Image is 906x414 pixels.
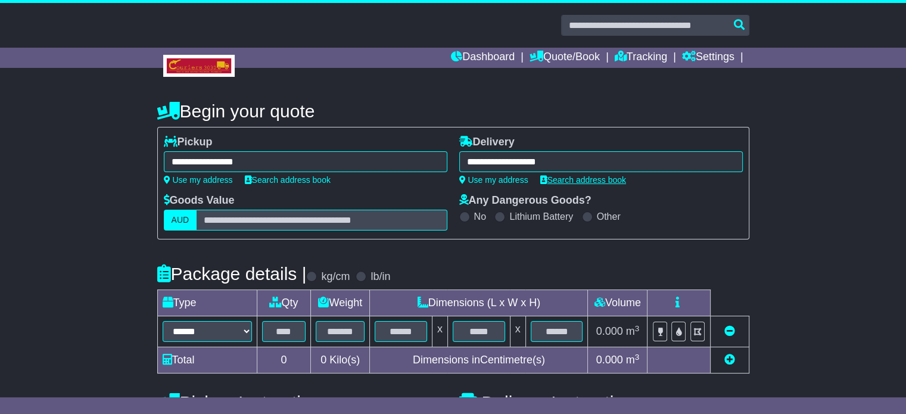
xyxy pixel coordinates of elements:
a: Use my address [459,175,528,185]
h4: Package details | [157,264,307,284]
td: Kilo(s) [311,347,370,373]
span: 0.000 [596,354,623,366]
a: Add new item [724,354,735,366]
label: Lithium Battery [509,211,573,222]
sup: 3 [635,353,640,362]
a: Dashboard [451,48,515,68]
span: m [626,354,640,366]
label: AUD [164,210,197,231]
a: Search address book [540,175,626,185]
label: Other [597,211,621,222]
a: Use my address [164,175,233,185]
h4: Pickup Instructions [157,393,447,412]
td: Weight [311,290,370,316]
sup: 3 [635,324,640,333]
span: m [626,325,640,337]
label: Any Dangerous Goods? [459,194,591,207]
h4: Delivery Instructions [459,393,749,412]
td: Total [157,347,257,373]
label: kg/cm [321,270,350,284]
td: 0 [257,347,311,373]
label: No [474,211,486,222]
label: Goods Value [164,194,235,207]
h4: Begin your quote [157,101,749,121]
span: 0 [320,354,326,366]
span: 0.000 [596,325,623,337]
td: Type [157,290,257,316]
td: x [432,316,447,347]
td: x [510,316,525,347]
label: Pickup [164,136,213,149]
td: Dimensions (L x W x H) [370,290,588,316]
td: Dimensions in Centimetre(s) [370,347,588,373]
a: Search address book [245,175,331,185]
a: Tracking [615,48,667,68]
a: Settings [682,48,734,68]
td: Qty [257,290,311,316]
td: Volume [588,290,647,316]
a: Quote/Book [530,48,600,68]
label: lb/in [371,270,390,284]
a: Remove this item [724,325,735,337]
label: Delivery [459,136,515,149]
